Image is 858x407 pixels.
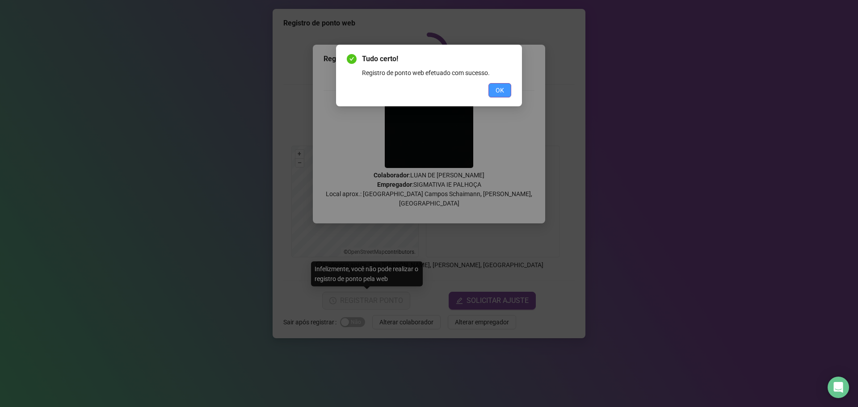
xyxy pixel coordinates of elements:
[347,54,357,64] span: check-circle
[488,83,511,97] button: OK
[362,54,511,64] span: Tudo certo!
[828,377,849,398] div: Open Intercom Messenger
[496,85,504,95] span: OK
[362,68,511,78] div: Registro de ponto web efetuado com sucesso.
